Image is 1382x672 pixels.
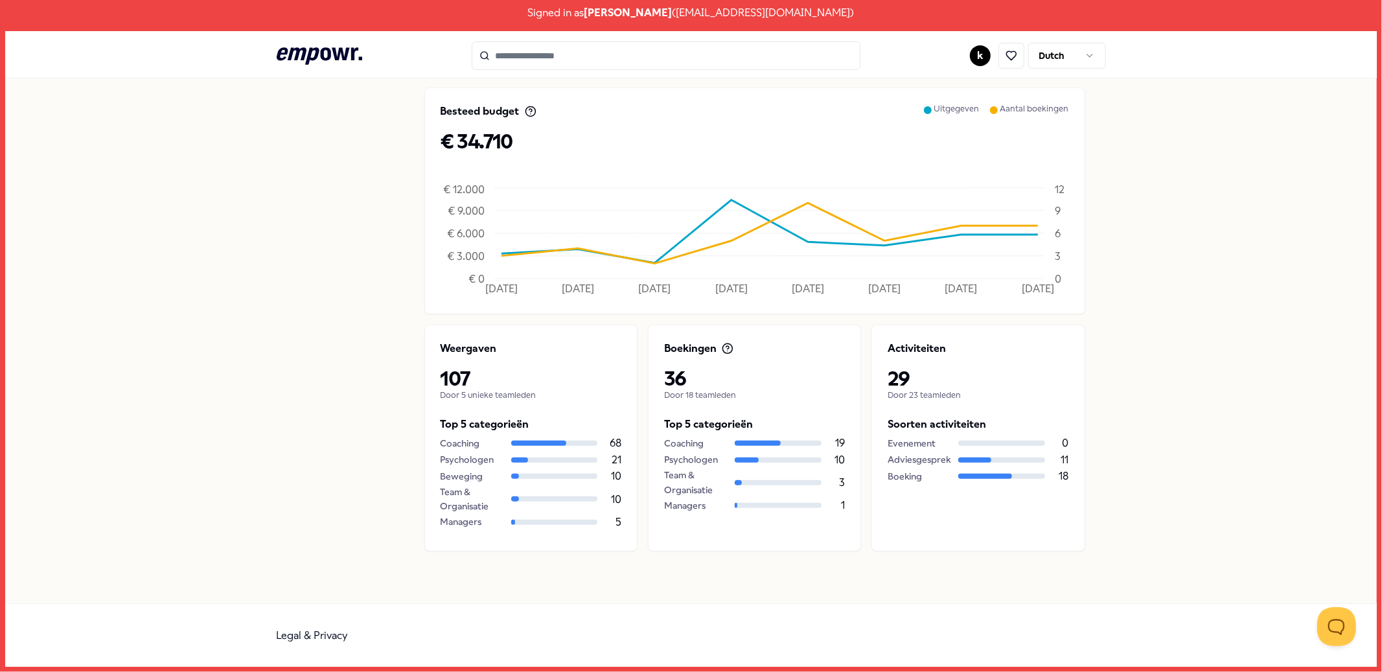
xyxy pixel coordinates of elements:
p: Weergaven [441,341,497,356]
div: Adviesgesprek [888,452,950,467]
tspan: [DATE] [562,283,594,295]
tspan: € 12.000 [443,183,485,196]
p: Top 5 categorieën [664,416,845,433]
input: Search for products, categories or subcategories [472,41,860,70]
p: Door 5 unieke teamleden [441,390,621,400]
p: Aantal boekingen [1000,104,1069,130]
p: Boekingen [664,341,717,356]
p: Top 5 categorieën [441,416,621,433]
p: 21 [612,452,621,469]
div: Beweging [441,469,503,483]
p: 1 [841,497,845,514]
a: Legal & Privacy [277,629,349,642]
p: 29 [888,367,1068,390]
tspan: € 9.000 [448,204,485,216]
iframe: Help Scout Beacon - Open [1317,607,1356,646]
p: Soorten activiteiten [888,416,1068,433]
button: k [970,45,991,66]
div: Managers [664,498,727,513]
div: Team & Organisatie [441,485,503,514]
div: Managers [441,515,503,529]
div: Coaching [664,436,727,450]
p: 107 [441,367,621,390]
p: Besteed budget [441,104,520,119]
tspan: 6 [1055,227,1061,239]
p: 3 [839,474,845,491]
p: 10 [611,468,621,485]
p: 5 [616,514,621,531]
tspan: [DATE] [638,283,671,295]
span: [PERSON_NAME] [584,5,673,21]
div: Boeking [888,469,950,483]
p: 68 [610,435,621,452]
tspan: [DATE] [1022,283,1054,295]
tspan: [DATE] [792,283,824,295]
tspan: € 0 [468,272,485,284]
p: Activiteiten [888,341,946,356]
tspan: € 6.000 [447,227,485,239]
p: 36 [664,367,845,390]
p: Uitgegeven [934,104,980,130]
tspan: [DATE] [485,283,518,295]
div: Evenement [888,436,950,450]
p: 0 [1063,435,1069,452]
div: Psychologen [664,452,727,467]
tspan: 9 [1055,204,1061,216]
tspan: [DATE] [868,283,901,295]
tspan: [DATE] [715,283,747,295]
div: Psychologen [441,452,503,467]
p: 10 [835,452,845,469]
p: Door 23 teamleden [888,390,1068,400]
div: Coaching [441,436,503,450]
tspan: € 3.000 [447,249,485,262]
tspan: 3 [1055,249,1061,262]
div: Team & Organisatie [664,468,727,497]
p: 11 [1061,452,1069,469]
p: 10 [611,491,621,508]
p: 18 [1059,468,1069,485]
p: 19 [835,435,845,452]
tspan: [DATE] [945,283,977,295]
tspan: 0 [1055,272,1061,284]
tspan: 12 [1055,183,1065,196]
p: € 34.710 [441,130,1069,153]
p: Door 18 teamleden [664,390,845,400]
